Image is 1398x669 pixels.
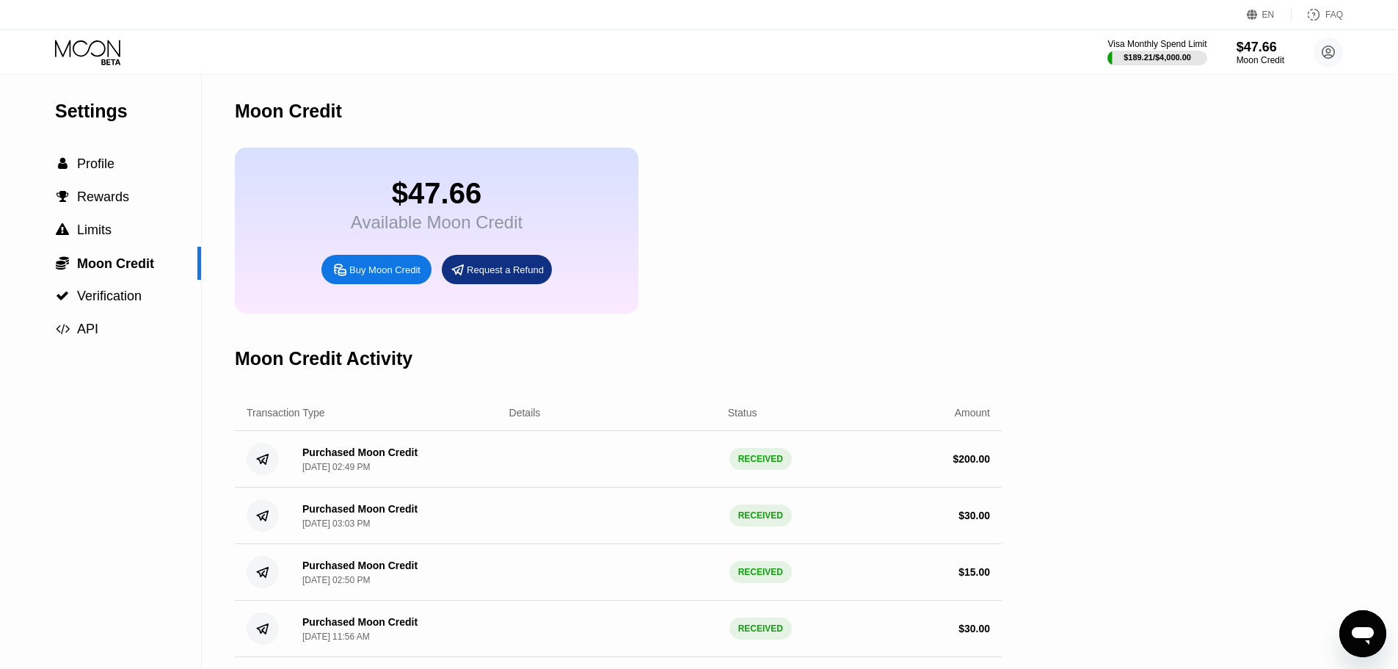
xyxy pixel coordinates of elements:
span: Rewards [77,189,129,204]
div: [DATE] 03:03 PM [302,518,370,529]
span:  [56,289,69,303]
div: Status [728,407,757,419]
div: Purchased Moon Credit [302,560,418,571]
div: $47.66Moon Credit [1237,40,1284,65]
div: Buy Moon Credit [349,264,421,276]
span:  [56,256,69,270]
div: Amount [955,407,990,419]
div: $ 15.00 [958,566,990,578]
div: $ 30.00 [958,510,990,521]
div:  [55,157,70,170]
div: Visa Monthly Spend Limit$189.21/$4,000.00 [1107,39,1206,65]
div: Moon Credit [1237,55,1284,65]
div: $ 200.00 [953,453,990,465]
span: Limits [77,223,112,237]
div: Moon Credit Activity [235,348,412,369]
div: Moon Credit [235,101,342,122]
div: $ 30.00 [958,623,990,634]
div: Request a Refund [467,264,544,276]
div: Purchased Moon Credit [302,503,418,515]
span: Profile [77,156,114,171]
span: Moon Credit [77,256,154,271]
span:  [56,223,69,236]
div:  [55,289,70,303]
div:  [55,223,70,236]
div: [DATE] 02:50 PM [302,575,370,585]
div: EN [1262,10,1275,20]
div: RECEIVED [729,448,792,470]
div: Purchased Moon Credit [302,446,418,458]
div: Settings [55,101,201,122]
span:  [57,190,69,203]
div: Details [509,407,541,419]
span: Verification [77,289,142,303]
div:  [55,190,70,203]
div: Available Moon Credit [351,212,523,233]
div: Purchased Moon Credit [302,616,418,628]
div: Transaction Type [247,407,325,419]
iframe: Button to launch messaging window [1339,610,1386,657]
div: Request a Refund [442,255,552,284]
div: [DATE] 02:49 PM [302,462,370,472]
div: [DATE] 11:56 AM [302,632,370,642]
div: $189.21 / $4,000.00 [1124,53,1191,62]
div:  [55,322,70,336]
div: $47.66 [351,177,523,210]
span: API [77,322,98,336]
div: FAQ [1292,7,1343,22]
div: FAQ [1325,10,1343,20]
div:  [55,256,70,270]
div: RECEIVED [729,561,792,583]
div: Visa Monthly Spend Limit [1107,39,1206,49]
div: EN [1247,7,1292,22]
div: RECEIVED [729,618,792,640]
div: $47.66 [1237,40,1284,55]
div: RECEIVED [729,505,792,527]
div: Buy Moon Credit [321,255,432,284]
span:  [58,157,68,170]
span:  [56,322,70,336]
